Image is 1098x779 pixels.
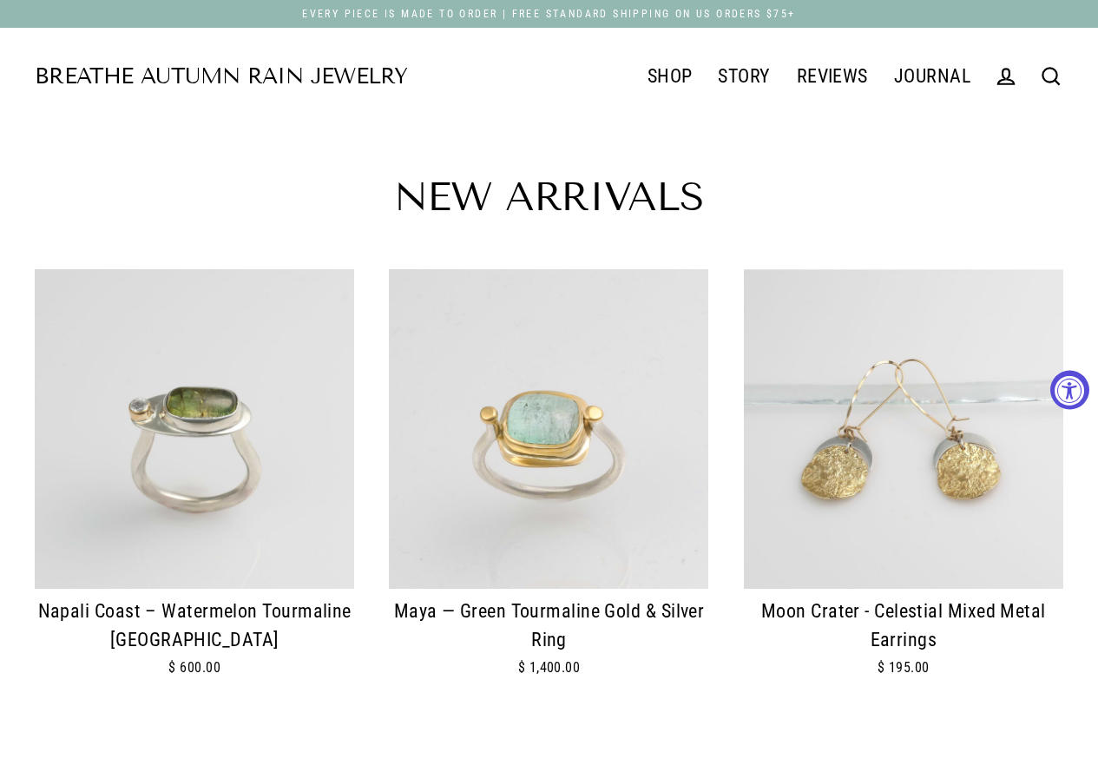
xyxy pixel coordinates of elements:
[35,269,354,709] a: One-of-a-kind watermelon tourmaline silver ring with white topaz accent – Napali Coast by Breathe...
[881,55,983,98] a: JOURNAL
[634,55,706,98] a: SHOP
[35,269,354,589] img: One-of-a-kind watermelon tourmaline silver ring with white topaz accent – Napali Coast by Breathe...
[35,66,407,88] a: Breathe Autumn Rain Jewelry
[407,54,983,99] div: Primary
[784,55,881,98] a: REVIEWS
[35,177,1063,217] h1: New Arrivals
[518,659,581,676] span: $ 1,400.00
[1050,370,1089,409] button: Accessibility Widget, click to open
[35,597,354,655] div: Napali Coast – Watermelon Tourmaline [GEOGRAPHIC_DATA]
[744,597,1063,655] div: Moon Crater - Celestial Mixed Metal Earrings
[389,269,708,589] img: One-of-a-kind green tourmaline gold and silver ring – Maya design by Breathe Autumn Rain
[168,659,220,676] span: $ 600.00
[389,269,708,709] a: One-of-a-kind green tourmaline gold and silver ring – Maya design by Breathe Autumn Rain Maya — G...
[744,269,1063,709] a: Moon Crater - Celestial Mixed Metal Earrings$ 195.00
[705,55,783,98] a: STORY
[389,597,708,655] div: Maya — Green Tourmaline Gold & Silver Ring
[878,659,930,676] span: $ 195.00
